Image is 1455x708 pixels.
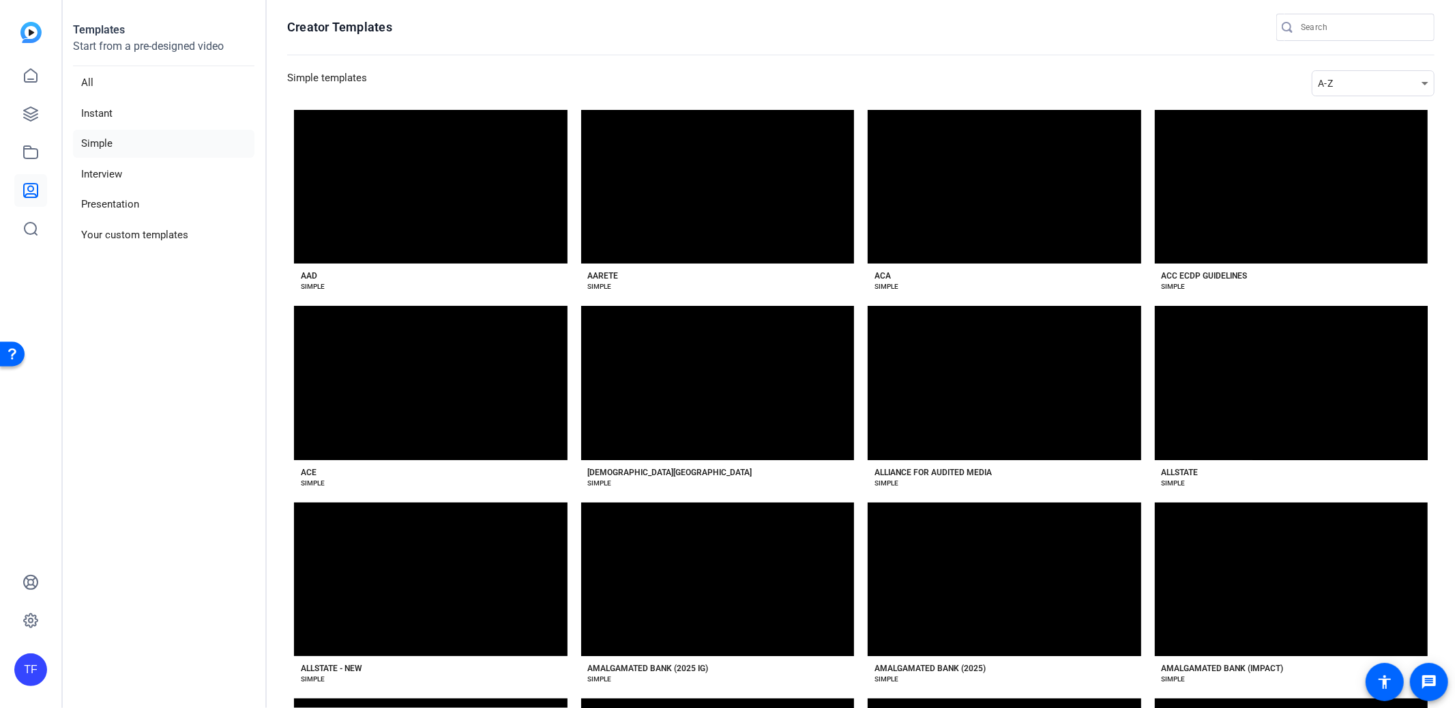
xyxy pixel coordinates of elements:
li: All [73,69,254,97]
div: ACA [875,270,891,281]
div: ACC ECDP GUIDELINES [1162,270,1248,281]
button: Template image [294,502,568,656]
div: SIMPLE [1162,674,1186,685]
li: Your custom templates [73,221,254,249]
div: AMALGAMATED BANK (2025 IG) [588,663,709,674]
div: ALLSTATE - NEW [301,663,362,674]
div: AAD [301,270,317,281]
button: Template image [868,306,1141,459]
div: SIMPLE [1162,478,1186,489]
button: Template image [868,502,1141,656]
div: SIMPLE [301,281,325,292]
button: Template image [581,110,855,264]
div: TF [14,653,47,686]
div: [DEMOGRAPHIC_DATA][GEOGRAPHIC_DATA] [588,467,752,478]
button: Template image [1155,306,1428,459]
strong: Templates [73,23,125,36]
div: SIMPLE [301,478,325,489]
button: Template image [868,110,1141,264]
button: Template image [1155,110,1428,264]
p: Start from a pre-designed video [73,38,254,66]
button: Template image [581,306,855,459]
span: A-Z [1318,78,1333,89]
div: SIMPLE [1162,281,1186,292]
li: Interview [73,160,254,188]
div: AMALGAMATED BANK (2025) [875,663,986,674]
button: Template image [294,110,568,264]
img: blue-gradient.svg [20,22,42,43]
h1: Creator Templates [287,19,392,36]
div: SIMPLE [588,674,612,685]
div: AMALGAMATED BANK (IMPACT) [1162,663,1284,674]
div: ACE [301,467,317,478]
button: Template image [581,502,855,656]
div: SIMPLE [875,281,898,292]
button: Template image [1155,502,1428,656]
mat-icon: message [1421,674,1437,690]
input: Search [1301,19,1424,36]
li: Instant [73,100,254,128]
div: AARETE [588,270,619,281]
div: SIMPLE [301,674,325,685]
mat-icon: accessibility [1377,674,1393,690]
li: Simple [73,130,254,158]
div: ALLIANCE FOR AUDITED MEDIA [875,467,992,478]
button: Template image [294,306,568,459]
li: Presentation [73,190,254,218]
div: SIMPLE [588,281,612,292]
div: ALLSTATE [1162,467,1199,478]
h3: Simple templates [287,70,367,96]
div: SIMPLE [875,674,898,685]
div: SIMPLE [588,478,612,489]
div: SIMPLE [875,478,898,489]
